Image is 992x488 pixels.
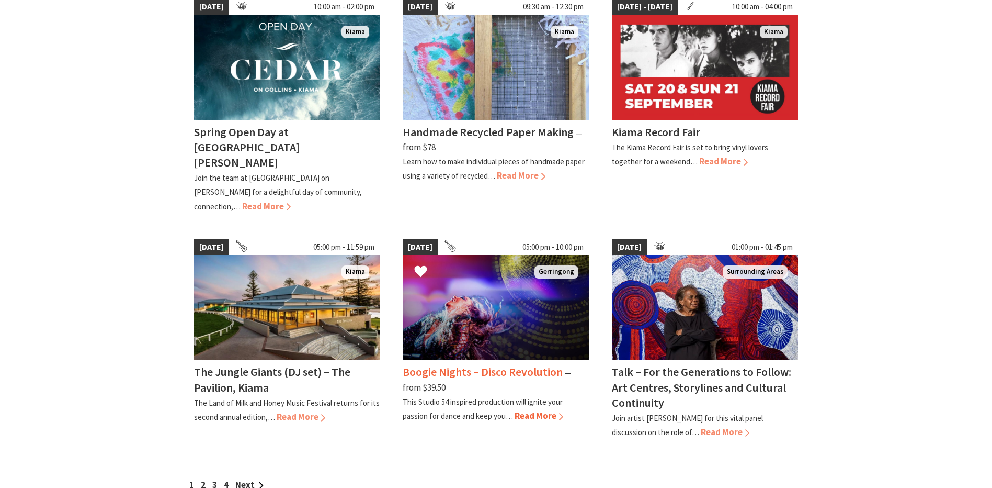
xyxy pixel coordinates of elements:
[612,239,647,256] span: [DATE]
[341,26,369,39] span: Kiama
[760,26,788,39] span: Kiama
[194,398,380,422] p: The Land of Milk and Honey Music Festival returns for its second annual edition,…
[515,410,563,422] span: Read More
[612,125,700,139] h4: Kiama Record Fair
[726,239,798,256] span: 01:00 pm - 01:45 pm
[551,26,578,39] span: Kiama
[612,142,768,167] p: The Kiama Record Fair is set to bring vinyl lovers together for a weekend…
[194,173,362,211] p: Join the team at [GEOGRAPHIC_DATA] on [PERSON_NAME] for a delightful day of community, connection,…
[403,239,438,256] span: [DATE]
[612,413,763,437] p: Join artist [PERSON_NAME] for this vital panel discussion on the role of…
[403,15,589,120] img: Handmade Paper
[403,397,563,421] p: This Studio 54 inspired production will ignite your passion for dance and keep you…
[194,239,229,256] span: [DATE]
[612,255,798,360] img: Betty Pumani Kuntiwa stands in front of her large scale painting
[194,364,350,394] h4: The Jungle Giants (DJ set) – The Pavilion, Kiama
[403,239,589,440] a: [DATE] 05:00 pm - 10:00 pm Boogie Nights Gerringong Boogie Nights – Disco Revolution ⁠— from $39....
[534,265,578,279] span: Gerringong
[308,239,380,256] span: 05:00 pm - 11:59 pm
[723,265,788,279] span: Surrounding Areas
[612,239,798,440] a: [DATE] 01:00 pm - 01:45 pm Betty Pumani Kuntiwa stands in front of her large scale painting Surro...
[403,364,563,379] h4: Boogie Nights – Disco Revolution
[194,255,380,360] img: Land of Milk an Honey Festival
[699,156,748,167] span: Read More
[403,125,574,139] h4: Handmade Recycled Paper Making
[242,201,291,212] span: Read More
[497,170,545,181] span: Read More
[403,367,572,393] span: ⁠— from $39.50
[701,426,749,438] span: Read More
[403,157,585,181] p: Learn how to make individual pieces of handmade paper using a variety of recycled…
[403,127,583,153] span: ⁠— from $78
[517,239,589,256] span: 05:00 pm - 10:00 pm
[403,255,589,360] img: Boogie Nights
[341,265,369,279] span: Kiama
[194,125,300,170] h4: Spring Open Day at [GEOGRAPHIC_DATA][PERSON_NAME]
[277,411,325,423] span: Read More
[612,364,791,409] h4: Talk – For the Generations to Follow: Art Centres, Storylines and Cultural Continuity
[194,239,380,440] a: [DATE] 05:00 pm - 11:59 pm Land of Milk an Honey Festival Kiama The Jungle Giants (DJ set) – The ...
[404,254,438,290] button: Click to Favourite Boogie Nights – Disco Revolution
